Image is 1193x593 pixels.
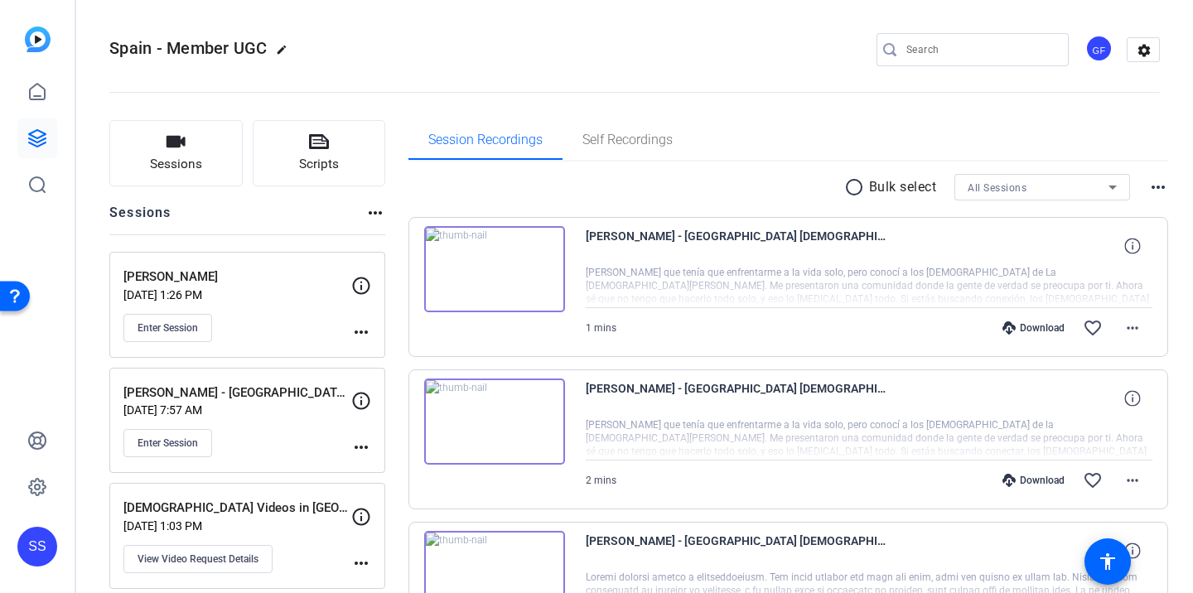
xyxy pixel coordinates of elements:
mat-icon: favorite_border [1083,318,1103,338]
span: [PERSON_NAME] - [GEOGRAPHIC_DATA] [DEMOGRAPHIC_DATA] Videos - [PERSON_NAME]-commnunity 3-2025-07-... [586,226,892,266]
span: Enter Session [138,321,198,335]
span: [PERSON_NAME] - [GEOGRAPHIC_DATA] [DEMOGRAPHIC_DATA] Videos - [PERSON_NAME]-mental 1-2025-07-23-0... [586,531,892,571]
div: Download [994,474,1073,487]
p: [DATE] 7:57 AM [123,403,351,417]
span: [PERSON_NAME] - [GEOGRAPHIC_DATA] [DEMOGRAPHIC_DATA] Videos - [PERSON_NAME]-community 1-2025-07-2... [586,378,892,418]
span: Spain - Member UGC [109,38,268,58]
mat-icon: more_horiz [1123,318,1142,338]
span: Session Recordings [428,133,543,147]
button: Enter Session [123,429,212,457]
mat-icon: edit [276,44,296,64]
p: [PERSON_NAME] - [GEOGRAPHIC_DATA] [DEMOGRAPHIC_DATA] Videos - [PERSON_NAME] [123,383,351,403]
img: blue-gradient.svg [25,27,51,52]
mat-icon: radio_button_unchecked [844,177,869,197]
span: 2 mins [586,475,616,486]
button: View Video Request Details [123,545,273,573]
div: GF [1085,35,1113,62]
div: SS [17,527,57,566]
p: [DATE] 1:26 PM [123,288,351,301]
span: View Video Request Details [138,552,258,566]
span: Enter Session [138,436,198,450]
mat-icon: more_horiz [1123,470,1142,490]
mat-icon: more_horiz [351,437,371,457]
p: [PERSON_NAME] [123,268,351,287]
mat-icon: favorite_border [1083,470,1103,490]
span: Self Recordings [582,133,673,147]
p: [DEMOGRAPHIC_DATA] Videos in [GEOGRAPHIC_DATA] - [PERSON_NAME] - Casting [123,499,351,518]
p: [DATE] 1:03 PM [123,519,351,533]
span: 1 mins [586,322,616,334]
mat-icon: more_horiz [365,203,385,223]
span: Scripts [299,155,339,174]
mat-icon: more_horiz [351,322,371,342]
ngx-avatar: Gavin Feller [1085,35,1114,64]
img: thumb-nail [424,378,565,465]
div: Download [994,321,1073,335]
button: Sessions [109,120,243,186]
span: All Sessions [968,182,1026,194]
button: Scripts [253,120,386,186]
h2: Sessions [109,203,171,234]
mat-icon: more_horiz [351,553,371,573]
input: Search [906,40,1055,60]
button: Enter Session [123,314,212,342]
mat-icon: accessibility [1098,552,1118,571]
mat-icon: settings [1128,38,1161,63]
mat-icon: more_horiz [1148,177,1168,197]
img: thumb-nail [424,226,565,312]
span: Sessions [150,155,202,174]
p: Bulk select [869,177,937,197]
